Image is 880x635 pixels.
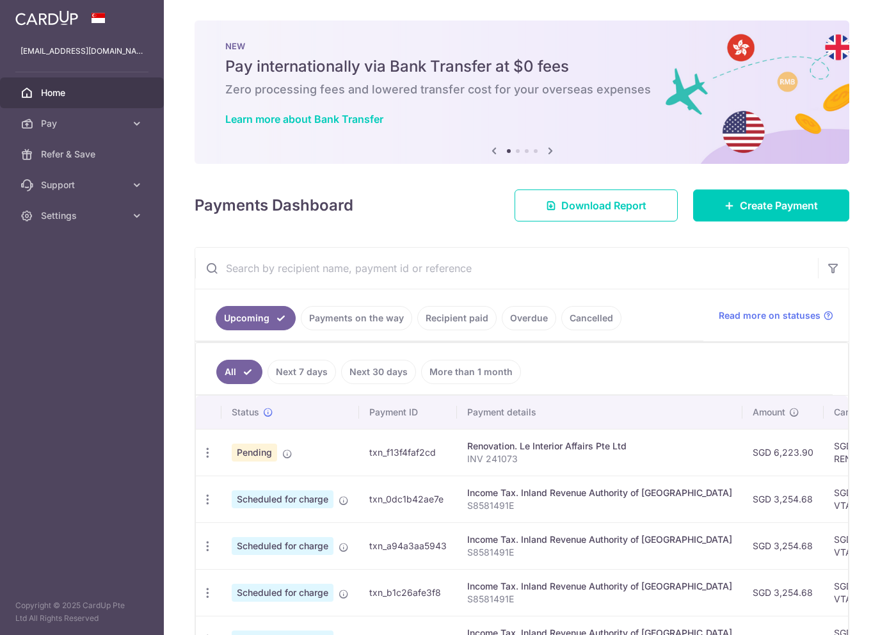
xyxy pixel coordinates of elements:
[225,56,819,77] h5: Pay internationally via Bank Transfer at $0 fees
[719,309,820,322] span: Read more on statuses
[457,396,742,429] th: Payment details
[798,597,867,629] iframe: Opens a widget where you can find more information
[341,360,416,384] a: Next 30 days
[467,453,732,465] p: INV 241073
[719,309,833,322] a: Read more on statuses
[693,189,849,221] a: Create Payment
[232,490,333,508] span: Scheduled for charge
[421,360,521,384] a: More than 1 month
[742,522,824,569] td: SGD 3,254.68
[467,593,732,606] p: S8581491E
[359,569,457,616] td: txn_b1c26afe3f8
[216,306,296,330] a: Upcoming
[232,444,277,462] span: Pending
[268,360,336,384] a: Next 7 days
[359,429,457,476] td: txn_f13f4faf2cd
[15,10,78,26] img: CardUp
[742,429,824,476] td: SGD 6,223.90
[301,306,412,330] a: Payments on the way
[359,522,457,569] td: txn_a94a3aa5943
[515,189,678,221] a: Download Report
[467,546,732,559] p: S8581491E
[225,41,819,51] p: NEW
[20,45,143,58] p: [EMAIL_ADDRESS][DOMAIN_NAME]
[740,198,818,213] span: Create Payment
[225,82,819,97] h6: Zero processing fees and lowered transfer cost for your overseas expenses
[195,248,818,289] input: Search by recipient name, payment id or reference
[41,179,125,191] span: Support
[232,537,333,555] span: Scheduled for charge
[467,486,732,499] div: Income Tax. Inland Revenue Authority of [GEOGRAPHIC_DATA]
[359,396,457,429] th: Payment ID
[467,533,732,546] div: Income Tax. Inland Revenue Authority of [GEOGRAPHIC_DATA]
[195,194,353,217] h4: Payments Dashboard
[359,476,457,522] td: txn_0dc1b42ae7e
[742,476,824,522] td: SGD 3,254.68
[232,584,333,602] span: Scheduled for charge
[41,117,125,130] span: Pay
[232,406,259,419] span: Status
[225,113,383,125] a: Learn more about Bank Transfer
[467,440,732,453] div: Renovation. Le Interior Affairs Pte Ltd
[195,20,849,164] img: Bank transfer banner
[41,209,125,222] span: Settings
[41,86,125,99] span: Home
[742,569,824,616] td: SGD 3,254.68
[467,580,732,593] div: Income Tax. Inland Revenue Authority of [GEOGRAPHIC_DATA]
[502,306,556,330] a: Overdue
[467,499,732,512] p: S8581491E
[561,306,621,330] a: Cancelled
[216,360,262,384] a: All
[753,406,785,419] span: Amount
[561,198,646,213] span: Download Report
[41,148,125,161] span: Refer & Save
[417,306,497,330] a: Recipient paid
